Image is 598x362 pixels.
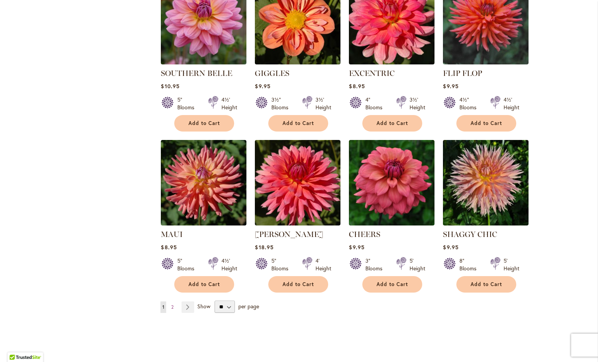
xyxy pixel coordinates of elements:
span: Add to Cart [282,281,314,288]
img: LINDY [255,140,340,225]
div: 5" Blooms [177,96,199,111]
span: Add to Cart [377,281,408,288]
span: Add to Cart [282,120,314,127]
a: MAUI [161,230,183,239]
div: 3½' Height [410,96,425,111]
span: $10.95 [161,82,179,90]
button: Add to Cart [362,115,422,132]
a: GIGGLES [255,69,289,78]
img: CHEERS [349,140,434,225]
span: $9.95 [349,244,364,251]
span: Add to Cart [377,120,408,127]
img: SHAGGY CHIC [443,140,529,225]
a: 2 [169,301,175,313]
span: $8.95 [161,244,177,251]
a: EXCENTRIC [349,69,395,78]
button: Add to Cart [268,115,328,132]
a: CHEERS [349,220,434,227]
a: FLIP FLOP [443,69,482,78]
a: GIGGLES [255,59,340,66]
a: EXCENTRIC [349,59,434,66]
a: SOUTHERN BELLE [161,69,232,78]
a: SHAGGY CHIC [443,220,529,227]
button: Add to Cart [174,115,234,132]
div: 3" Blooms [365,257,387,272]
span: Add to Cart [188,120,220,127]
span: $9.95 [443,244,458,251]
span: $18.95 [255,244,273,251]
div: 4½' Height [221,257,237,272]
div: 8" Blooms [459,257,481,272]
span: 1 [162,304,164,310]
div: 3½" Blooms [271,96,293,111]
span: Add to Cart [188,281,220,288]
a: SHAGGY CHIC [443,230,497,239]
img: MAUI [161,140,246,225]
a: SOUTHERN BELLE [161,59,246,66]
span: $9.95 [255,82,270,90]
div: 5' Height [410,257,425,272]
a: CHEERS [349,230,380,239]
div: 3½' Height [316,96,331,111]
div: 5' Height [504,257,519,272]
span: Add to Cart [471,281,502,288]
div: 5" Blooms [271,257,293,272]
a: FLIP FLOP [443,59,529,66]
span: 2 [171,304,173,310]
button: Add to Cart [362,276,422,293]
span: Add to Cart [471,120,502,127]
span: per page [238,303,259,310]
button: Add to Cart [174,276,234,293]
div: 4½' Height [221,96,237,111]
div: 5" Blooms [177,257,199,272]
button: Add to Cart [268,276,328,293]
div: 4' Height [316,257,331,272]
div: 4½" Blooms [459,96,481,111]
span: $9.95 [443,82,458,90]
span: $8.95 [349,82,365,90]
button: Add to Cart [456,115,516,132]
span: Show [197,303,210,310]
a: [PERSON_NAME] [255,230,323,239]
iframe: Launch Accessibility Center [6,335,27,356]
a: MAUI [161,220,246,227]
a: LINDY [255,220,340,227]
div: 4" Blooms [365,96,387,111]
button: Add to Cart [456,276,516,293]
div: 4½' Height [504,96,519,111]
